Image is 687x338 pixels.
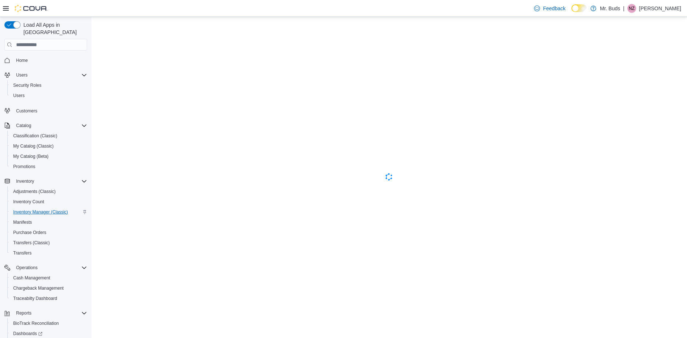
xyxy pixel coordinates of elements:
span: Users [16,72,27,78]
a: My Catalog (Classic) [10,142,57,151]
a: Users [10,91,27,100]
button: Chargeback Management [7,283,90,293]
span: Manifests [10,218,87,227]
button: Home [1,55,90,66]
button: Reports [13,309,34,317]
span: Cash Management [13,275,50,281]
a: Chargeback Management [10,284,67,293]
span: Reports [13,309,87,317]
span: BioTrack Reconciliation [13,320,59,326]
button: Transfers [7,248,90,258]
span: Chargeback Management [10,284,87,293]
a: BioTrack Reconciliation [10,319,62,328]
span: Security Roles [13,82,41,88]
a: Adjustments (Classic) [10,187,59,196]
button: Classification (Classic) [7,131,90,141]
span: My Catalog (Classic) [10,142,87,151]
p: [PERSON_NAME] [639,4,681,13]
span: Reports [16,310,31,316]
span: Transfers (Classic) [13,240,50,246]
span: Classification (Classic) [10,131,87,140]
span: Cash Management [10,274,87,282]
a: Home [13,56,31,65]
span: BioTrack Reconciliation [10,319,87,328]
button: Users [13,71,30,79]
span: Operations [16,265,38,271]
p: | [623,4,624,13]
span: Home [13,56,87,65]
span: Purchase Orders [13,230,46,235]
span: Inventory Manager (Classic) [10,208,87,216]
a: Purchase Orders [10,228,49,237]
a: Inventory Count [10,197,47,206]
span: Traceabilty Dashboard [10,294,87,303]
span: Adjustments (Classic) [10,187,87,196]
button: Inventory Manager (Classic) [7,207,90,217]
span: Adjustments (Classic) [13,189,56,194]
span: Inventory Manager (Classic) [13,209,68,215]
div: Norman Zoelzer [627,4,636,13]
span: Users [13,71,87,79]
span: Classification (Classic) [13,133,57,139]
a: Feedback [531,1,568,16]
span: Customers [16,108,37,114]
span: Purchase Orders [10,228,87,237]
a: Transfers [10,249,34,257]
span: Customers [13,106,87,115]
button: Adjustments (Classic) [7,186,90,197]
button: Inventory [1,176,90,186]
span: My Catalog (Beta) [10,152,87,161]
span: Chargeback Management [13,285,64,291]
button: Operations [1,263,90,273]
span: Dashboards [13,331,42,337]
button: Inventory [13,177,37,186]
span: Security Roles [10,81,87,90]
button: Reports [1,308,90,318]
p: Mr. Buds [600,4,620,13]
button: Transfers (Classic) [7,238,90,248]
span: Catalog [16,123,31,129]
span: Inventory Count [10,197,87,206]
span: Transfers (Classic) [10,238,87,247]
button: Purchase Orders [7,227,90,238]
span: NZ [629,4,635,13]
span: Dashboards [10,329,87,338]
span: Users [13,93,25,99]
a: Classification (Classic) [10,131,60,140]
button: Users [7,90,90,101]
span: Promotions [13,164,35,170]
span: Manifests [13,219,32,225]
input: Dark Mode [571,4,587,12]
span: Promotions [10,162,87,171]
a: Customers [13,107,40,115]
button: Cash Management [7,273,90,283]
span: Transfers [13,250,31,256]
a: Traceabilty Dashboard [10,294,60,303]
a: Dashboards [10,329,45,338]
span: Feedback [543,5,565,12]
a: Promotions [10,162,38,171]
button: Customers [1,105,90,116]
span: Inventory Count [13,199,44,205]
span: My Catalog (Classic) [13,143,54,149]
span: Operations [13,263,87,272]
button: Inventory Count [7,197,90,207]
span: Inventory [16,178,34,184]
span: Load All Apps in [GEOGRAPHIC_DATA] [20,21,87,36]
img: Cova [15,5,48,12]
a: Security Roles [10,81,44,90]
button: Catalog [1,120,90,131]
button: My Catalog (Classic) [7,141,90,151]
a: Transfers (Classic) [10,238,53,247]
button: Users [1,70,90,80]
button: Traceabilty Dashboard [7,293,90,304]
span: Home [16,57,28,63]
span: Inventory [13,177,87,186]
a: Cash Management [10,274,53,282]
button: My Catalog (Beta) [7,151,90,161]
a: Inventory Manager (Classic) [10,208,71,216]
span: Traceabilty Dashboard [13,296,57,301]
button: Promotions [7,161,90,172]
a: My Catalog (Beta) [10,152,52,161]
